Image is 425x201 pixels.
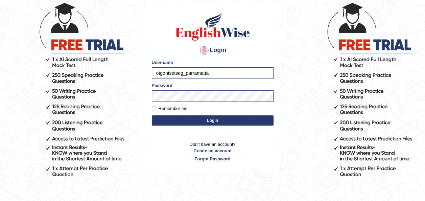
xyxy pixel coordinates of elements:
h4: Login [152,45,274,56]
p: Don't have an account? [152,141,274,162]
a: Forgot Password [152,156,274,162]
a: Create an account [152,148,274,154]
button: Login [152,115,274,126]
input: Remember me [152,107,156,111]
label: Username [152,59,173,66]
img: Logo of English Wise sign in for intelligent practice with AI [174,11,251,42]
label: Password [152,82,172,89]
label: Remember me [152,105,188,112]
